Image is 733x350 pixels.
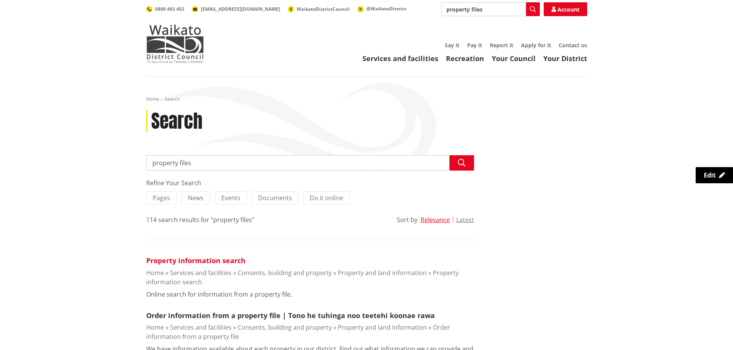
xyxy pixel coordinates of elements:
span: Edit [704,171,716,179]
a: Contact us [559,41,587,49]
a: Pay it [467,41,482,49]
a: Order information from a property file [146,323,450,341]
span: Events [221,194,240,202]
h1: Search [151,110,202,133]
a: @WaikatoDistrict [357,5,406,12]
a: Report it [490,41,513,49]
a: Your District [543,54,587,63]
div: Sort by [397,215,417,224]
span: Documents [258,194,292,202]
a: Home [146,269,164,277]
iframe: Messenger Launcher [698,318,725,345]
a: Home [146,323,164,332]
span: @WaikatoDistrict [366,5,406,12]
span: Pages [153,194,170,202]
span: News [188,194,204,202]
input: Search input [146,155,474,171]
a: [EMAIL_ADDRESS][DOMAIN_NAME] [192,6,280,12]
nav: breadcrumb [146,96,587,103]
a: Your Council [492,54,536,63]
p: Online search for information from a property file. [146,290,292,299]
span: 0800 492 452 [155,6,184,12]
a: WaikatoDistrictCouncil [288,6,350,12]
a: Edit [696,167,733,183]
div: 114 search results for "property files" [146,215,254,224]
a: Services and facilities [362,54,438,63]
img: Waikato District Council - Te Kaunihera aa Takiwaa o Waikato [146,25,204,63]
a: Property information search [146,256,245,265]
div: Refine Your Search [146,178,474,187]
a: Property and land information [338,269,427,277]
a: Services and facilities [170,269,232,277]
input: Search input [441,2,540,16]
button: Latest [456,216,474,223]
span: Search [165,96,180,102]
span: WaikatoDistrictCouncil [297,6,350,12]
a: Account [544,2,587,16]
a: Consents, building and property [238,323,332,332]
a: Property and land information [338,323,427,332]
span: [EMAIL_ADDRESS][DOMAIN_NAME] [201,6,280,12]
a: Consents, building and property [238,269,332,277]
a: Recreation [446,54,484,63]
a: Order information from a property file | Tono he tuhinga noo teetehi koonae rawa [146,311,435,320]
a: Say it [445,41,459,49]
a: Apply for it [521,41,551,49]
a: Services and facilities [170,323,232,332]
a: 0800 492 452 [146,6,184,12]
a: Property information search [146,269,459,286]
button: Relevance [421,216,450,223]
span: Do it online [310,194,343,202]
a: Home [146,96,159,102]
